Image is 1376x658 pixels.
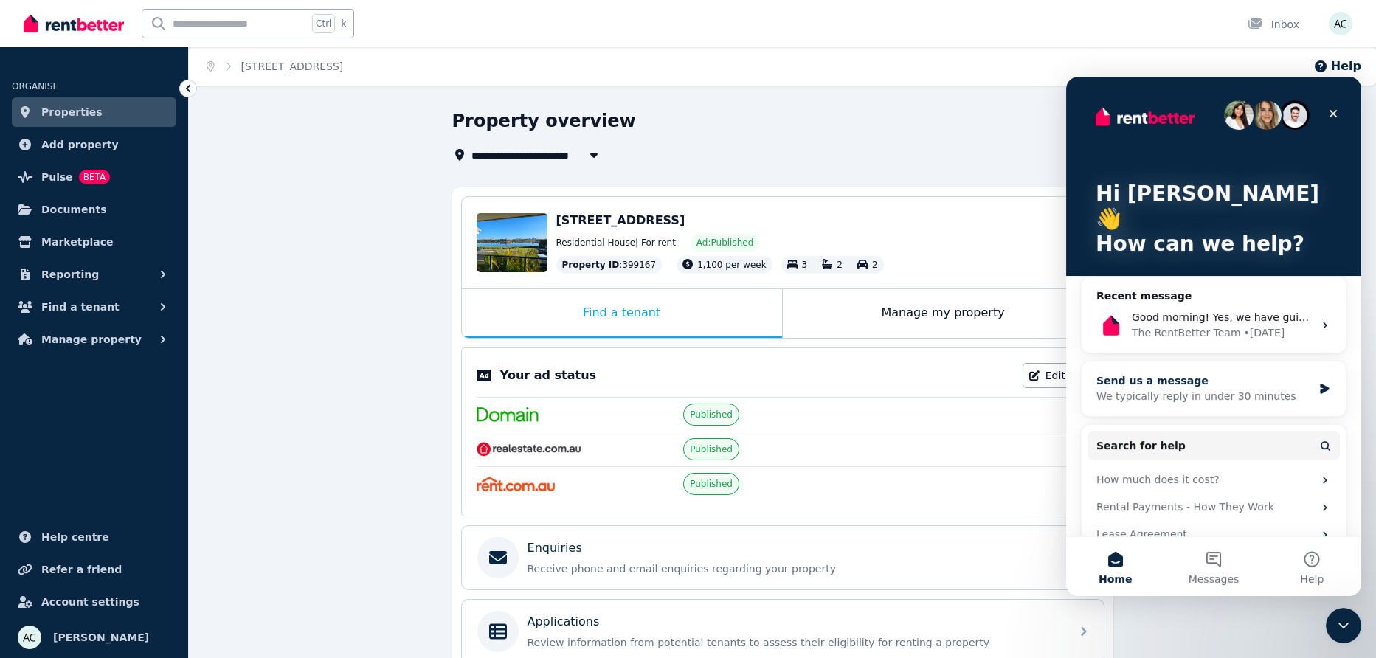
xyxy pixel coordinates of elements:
span: Pulse [41,168,73,186]
button: Help [1313,58,1361,75]
span: 3 [802,260,808,270]
span: Help centre [41,528,109,546]
p: Applications [528,613,600,631]
span: Published [690,443,733,455]
span: Published [690,478,733,490]
span: k [341,18,346,30]
span: Documents [41,201,107,218]
span: Account settings [41,593,139,611]
div: Manage my property [783,289,1104,338]
p: Enquiries [528,539,582,557]
span: 2 [872,260,878,270]
span: [STREET_ADDRESS] [556,213,685,227]
button: Reporting [12,260,176,289]
div: Inbox [1248,17,1299,32]
img: Rent.com.au [477,477,556,491]
span: Marketplace [41,233,113,251]
a: Add property [12,130,176,159]
div: : 399167 [556,256,663,274]
a: Refer a friend [12,555,176,584]
span: 2 [837,260,843,270]
a: EnquiriesReceive phone and email enquiries regarding your property [462,526,1104,589]
p: Review information from potential tenants to assess their eligibility for renting a property [528,635,1062,650]
img: Ana Carvalho [18,626,41,649]
p: Your ad status [500,367,596,384]
div: Find a tenant [462,289,782,338]
img: Domain.com.au [477,407,539,422]
img: Ana Carvalho [1329,12,1352,35]
span: Properties [41,103,103,121]
iframe: Intercom live chat [1326,608,1361,643]
img: RentBetter [24,13,124,35]
a: Properties [12,97,176,127]
span: Find a tenant [41,298,120,316]
span: BETA [79,170,110,184]
span: Residential House | For rent [556,237,676,249]
span: Published [690,409,733,420]
a: Account settings [12,587,176,617]
button: Find a tenant [12,292,176,322]
h1: Property overview [452,109,636,133]
span: Add property [41,136,119,153]
span: [PERSON_NAME] [53,628,149,646]
span: Property ID [562,259,620,271]
span: Reporting [41,266,99,283]
img: RealEstate.com.au [477,442,582,457]
nav: Breadcrumb [189,47,361,86]
a: Help centre [12,522,176,552]
a: Edit Ad [1023,363,1089,388]
a: Marketplace [12,227,176,257]
span: 1,100 per week [697,260,766,270]
span: Manage property [41,330,142,348]
p: Receive phone and email enquiries regarding your property [528,561,1062,576]
a: Documents [12,195,176,224]
iframe: Intercom live chat [1066,77,1361,596]
a: PulseBETA [12,162,176,192]
span: Ctrl [312,14,335,33]
span: Ad: Published [696,237,753,249]
a: [STREET_ADDRESS] [241,60,344,72]
span: ORGANISE [12,81,58,91]
span: Refer a friend [41,561,122,578]
button: Manage property [12,325,176,354]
